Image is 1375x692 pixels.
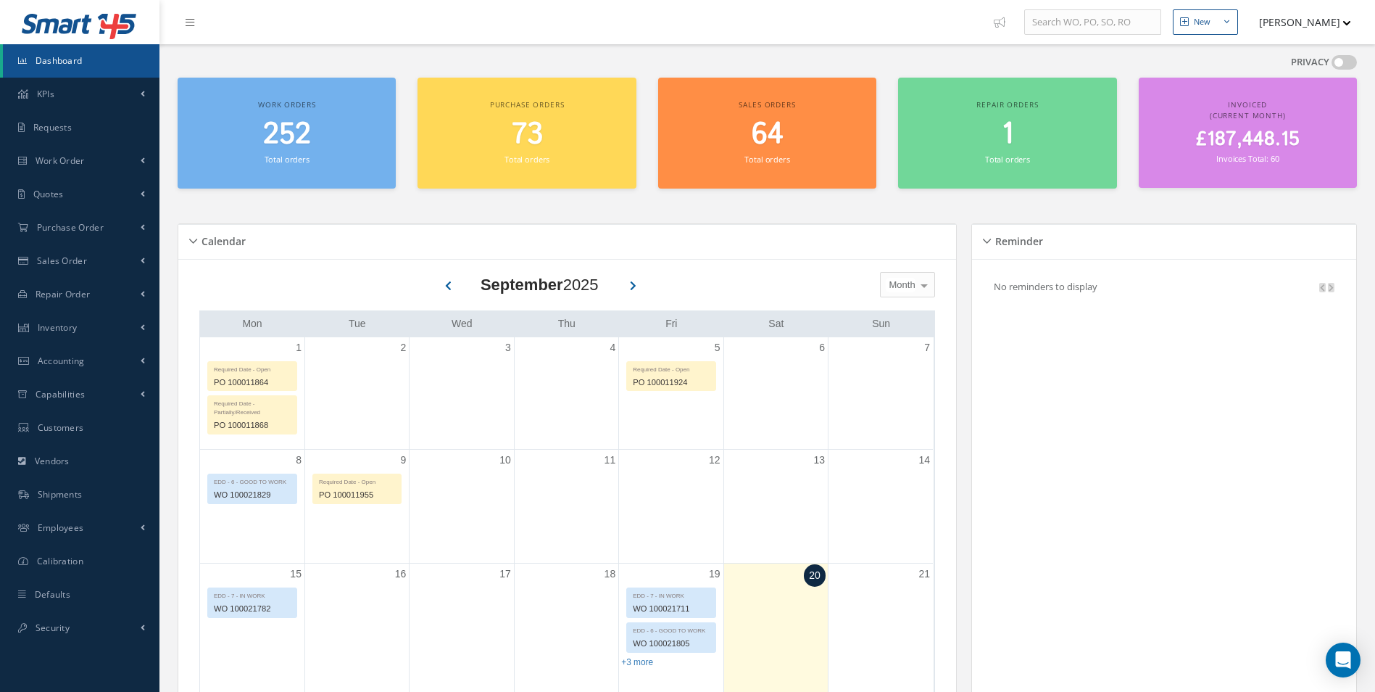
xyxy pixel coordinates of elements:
span: Inventory [38,321,78,334]
a: September 1, 2025 [293,337,304,358]
span: Employees [38,522,84,534]
a: September 2, 2025 [398,337,410,358]
td: September 14, 2025 [828,449,933,564]
span: £187,448.15 [1196,125,1300,154]
div: PO 100011955 [313,487,401,503]
td: September 1, 2025 [200,337,304,450]
small: Invoices Total: 60 [1216,153,1279,164]
span: Quotes [33,188,64,200]
span: Repair Order [36,288,91,300]
small: Total orders [265,154,310,165]
a: September 12, 2025 [706,450,723,471]
a: Thursday [555,315,578,333]
a: Dashboard [3,44,159,78]
a: Friday [662,315,680,333]
div: WO 100021805 [627,635,715,652]
div: 2025 [481,273,599,297]
a: September 7, 2025 [921,337,933,358]
span: Purchase Order [37,221,104,234]
span: 1 [1002,114,1013,155]
p: No reminders to display [994,280,1097,293]
div: Required Date - Open [313,474,401,487]
a: Show 3 more events [621,657,653,667]
td: September 3, 2025 [410,337,514,450]
button: [PERSON_NAME] [1245,8,1351,36]
a: Wednesday [449,315,475,333]
span: KPIs [37,88,54,100]
td: September 11, 2025 [514,449,618,564]
span: Purchase orders [490,99,565,110]
span: 252 [263,114,311,155]
span: Customers [38,421,84,434]
a: September 3, 2025 [502,337,514,358]
span: Sales Order [37,255,87,267]
div: PO 100011864 [208,374,296,391]
div: PO 100011924 [627,374,715,391]
div: EDD - 7 - IN WORK [627,588,715,601]
span: Dashboard [36,54,83,67]
div: EDD - 7 - IN WORK [208,588,296,601]
a: Invoiced (Current Month) £187,448.15 Invoices Total: 60 [1139,78,1357,188]
span: (Current Month) [1210,110,1286,120]
td: September 5, 2025 [619,337,723,450]
a: September 6, 2025 [816,337,828,358]
a: September 21, 2025 [915,564,933,585]
span: Work orders [258,99,315,110]
span: Invoiced [1228,99,1267,110]
span: 64 [752,114,784,155]
td: September 8, 2025 [200,449,304,564]
a: September 17, 2025 [497,564,514,585]
span: Capabilities [36,388,86,400]
a: Monday [239,315,265,333]
a: Tuesday [346,315,369,333]
button: New [1173,9,1238,35]
span: 73 [512,114,543,155]
a: Work orders 252 Total orders [178,78,396,189]
div: EDD - 6 - GOOD TO WORK [208,474,296,487]
a: September 13, 2025 [810,450,828,471]
b: September [481,276,563,294]
div: Required Date - Open [627,362,715,374]
a: Sales orders 64 Total orders [658,78,876,189]
span: Requests [33,121,72,133]
td: September 6, 2025 [723,337,828,450]
a: September 10, 2025 [497,450,514,471]
div: Open Intercom Messenger [1326,643,1361,677]
a: Saturday [765,315,786,333]
a: September 4, 2025 [607,337,618,358]
a: September 11, 2025 [602,450,619,471]
div: PO 100011868 [208,417,296,434]
div: Required Date - Partially/Received [208,396,296,417]
a: September 16, 2025 [392,564,410,585]
td: September 7, 2025 [828,337,933,450]
span: Defaults [35,588,70,601]
a: September 14, 2025 [915,450,933,471]
span: Sales orders [739,99,795,110]
div: New [1194,16,1210,28]
a: September 20, 2025 [804,564,826,587]
h5: Calendar [197,231,246,248]
h5: Reminder [991,231,1043,248]
small: Total orders [504,154,549,165]
a: September 15, 2025 [287,564,304,585]
td: September 9, 2025 [304,449,409,564]
div: EDD - 6 - GOOD TO WORK [627,623,715,635]
div: WO 100021782 [208,601,296,617]
span: Repair orders [976,99,1038,110]
span: Work Order [36,155,85,167]
span: Security [36,622,70,634]
td: September 4, 2025 [514,337,618,450]
span: Accounting [38,355,85,367]
span: Shipments [38,488,83,501]
a: September 18, 2025 [602,564,619,585]
span: Calibration [37,555,83,567]
span: Vendors [35,455,70,467]
td: September 12, 2025 [619,449,723,564]
small: Total orders [744,154,789,165]
a: September 5, 2025 [712,337,723,358]
div: WO 100021829 [208,487,296,503]
td: September 2, 2025 [304,337,409,450]
a: Repair orders 1 Total orders [898,78,1116,189]
td: September 13, 2025 [723,449,828,564]
div: Required Date - Open [208,362,296,374]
